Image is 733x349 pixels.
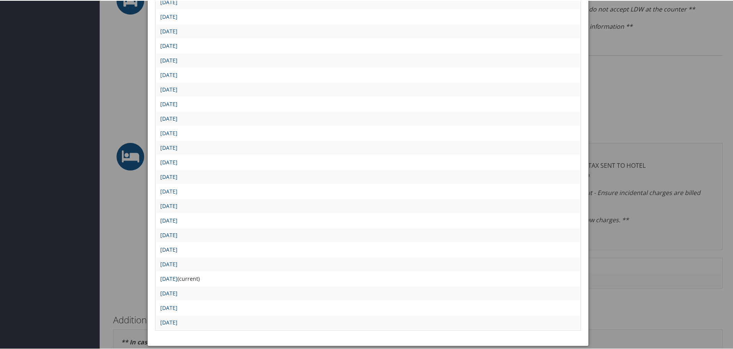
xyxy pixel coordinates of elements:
a: [DATE] [160,187,177,194]
a: [DATE] [160,216,177,223]
a: [DATE] [160,143,177,151]
a: [DATE] [160,289,177,296]
a: [DATE] [160,56,177,63]
a: [DATE] [160,100,177,107]
a: [DATE] [160,245,177,252]
a: [DATE] [160,129,177,136]
a: [DATE] [160,27,177,34]
a: [DATE] [160,41,177,49]
a: [DATE] [160,202,177,209]
a: [DATE] [160,318,177,325]
td: (current) [156,271,580,285]
a: [DATE] [160,12,177,20]
a: [DATE] [160,303,177,311]
a: [DATE] [160,114,177,121]
a: [DATE] [160,70,177,78]
a: [DATE] [160,85,177,92]
a: [DATE] [160,274,177,282]
a: [DATE] [160,231,177,238]
a: [DATE] [160,260,177,267]
a: [DATE] [160,172,177,180]
a: [DATE] [160,158,177,165]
